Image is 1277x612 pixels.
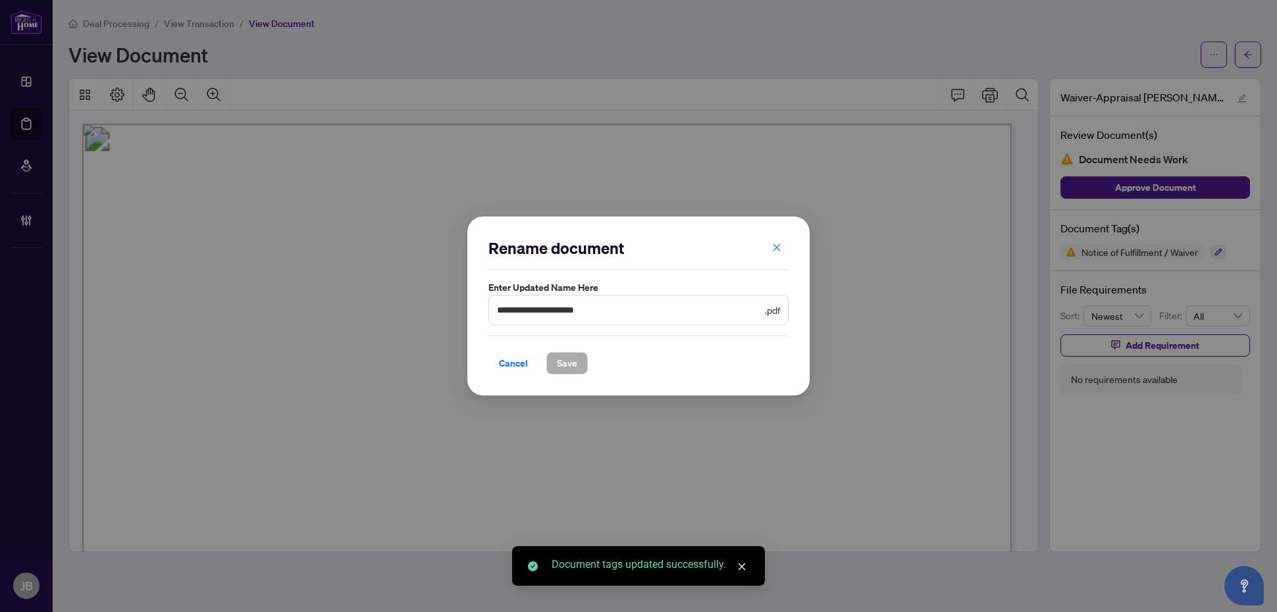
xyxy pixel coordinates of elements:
[737,562,746,571] span: close
[528,561,538,571] span: check-circle
[499,353,528,374] span: Cancel
[552,557,749,573] div: Document tags updated successfully.
[1224,566,1264,605] button: Open asap
[735,559,749,574] a: Close
[488,280,789,295] label: Enter updated name here
[488,352,538,374] button: Cancel
[772,243,781,252] span: close
[488,238,789,259] h2: Rename document
[546,352,588,374] button: Save
[765,303,780,317] span: .pdf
